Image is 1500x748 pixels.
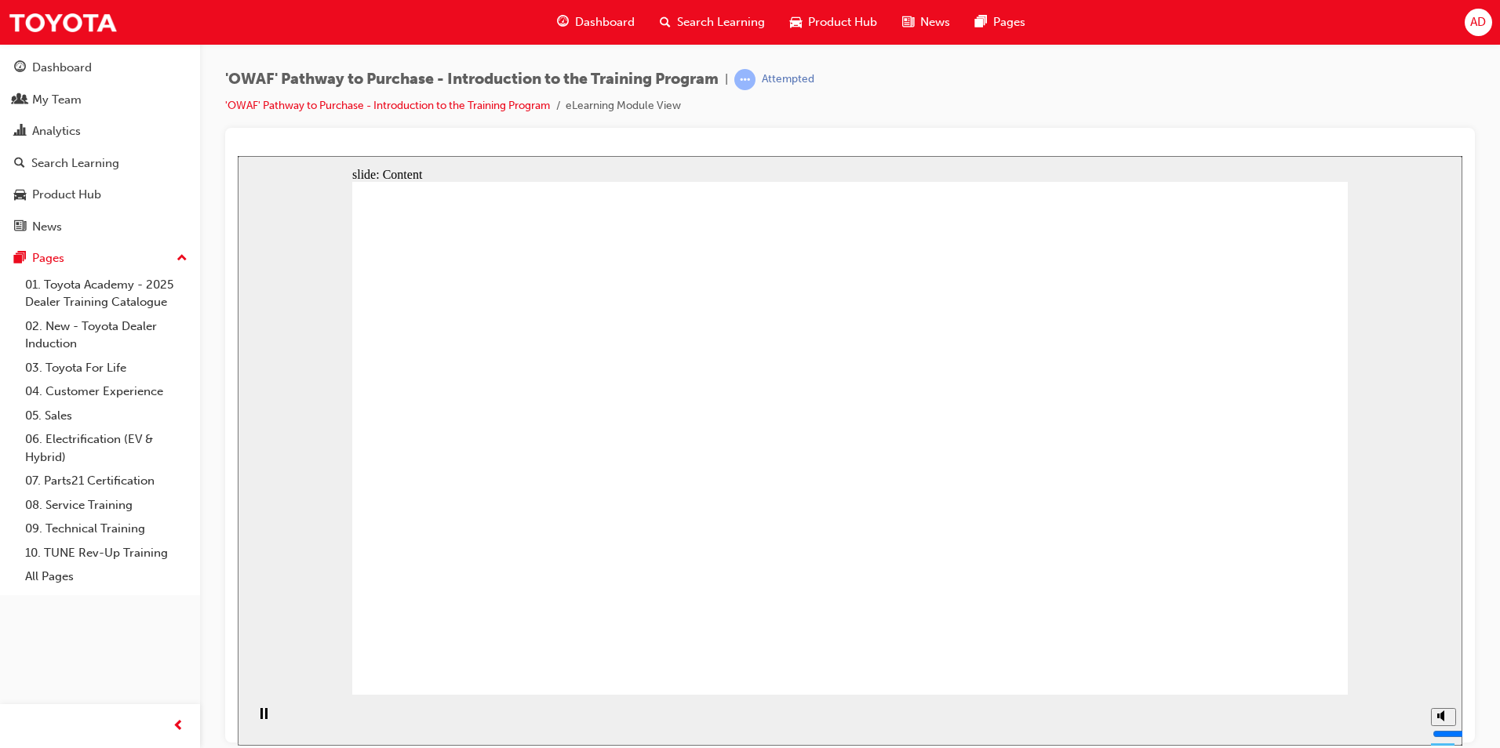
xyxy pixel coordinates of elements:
a: 04. Customer Experience [19,379,194,404]
span: guage-icon [14,61,26,75]
button: Mute (Ctrl+Alt+M) [1193,552,1218,570]
div: misc controls [1185,539,1217,590]
a: News [6,212,194,241]
a: news-iconNews [890,6,963,38]
a: guage-iconDashboard [544,6,647,38]
li: eLearning Module View [566,97,681,115]
span: | [725,71,728,89]
a: Product Hub [6,180,194,209]
span: Pages [993,13,1025,31]
span: search-icon [660,13,671,32]
div: Product Hub [32,186,101,204]
span: up-icon [177,249,187,269]
img: Trak [8,5,118,40]
a: 01. Toyota Academy - 2025 Dealer Training Catalogue [19,273,194,314]
span: Search Learning [677,13,765,31]
span: 'OWAF' Pathway to Purchase - Introduction to the Training Program [225,71,719,89]
a: All Pages [19,565,194,589]
div: Dashboard [32,59,92,77]
a: Dashboard [6,53,194,82]
div: Attempted [762,72,814,87]
span: AD [1470,13,1486,31]
a: 02. New - Toyota Dealer Induction [19,314,194,356]
span: prev-icon [173,717,184,736]
a: 06. Electrification (EV & Hybrid) [19,427,194,469]
span: Product Hub [808,13,877,31]
a: 'OWAF' Pathway to Purchase - Introduction to the Training Program [225,99,550,112]
span: pages-icon [14,252,26,266]
a: 08. Service Training [19,493,194,517]
div: Analytics [32,122,81,140]
a: pages-iconPages [963,6,1038,38]
a: 05. Sales [19,404,194,428]
div: My Team [32,91,82,109]
button: AD [1465,9,1492,36]
input: volume [1195,572,1296,584]
span: Dashboard [575,13,635,31]
span: people-icon [14,93,26,107]
span: learningRecordVerb_ATTEMPT-icon [734,69,755,90]
div: Search Learning [31,154,119,172]
span: news-icon [14,220,26,234]
a: 03. Toyota For Life [19,356,194,380]
button: Pages [6,244,194,273]
span: car-icon [790,13,802,32]
a: 10. TUNE Rev-Up Training [19,541,194,565]
a: 07. Parts21 Certification [19,469,194,493]
a: My Team [6,85,194,114]
span: search-icon [14,157,25,171]
span: car-icon [14,188,26,202]
a: 09. Technical Training [19,517,194,541]
button: Pause (Ctrl+Alt+P) [8,551,35,578]
span: guage-icon [557,13,569,32]
button: DashboardMy TeamAnalyticsSearch LearningProduct HubNews [6,50,194,244]
a: Analytics [6,117,194,146]
div: playback controls [8,539,35,590]
div: News [32,218,62,236]
span: pages-icon [975,13,987,32]
a: search-iconSearch Learning [647,6,777,38]
span: chart-icon [14,125,26,139]
span: News [920,13,950,31]
a: car-iconProduct Hub [777,6,890,38]
span: news-icon [902,13,914,32]
a: Search Learning [6,149,194,178]
div: Pages [32,249,64,267]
